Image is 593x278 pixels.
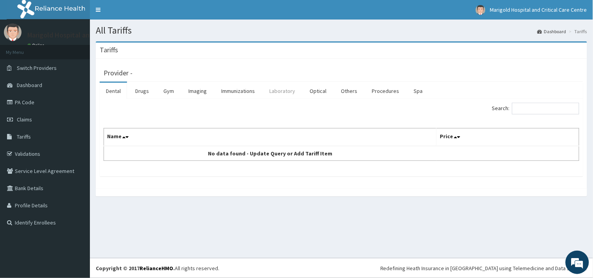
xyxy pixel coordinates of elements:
a: Laboratory [263,83,301,99]
input: Search: [512,103,579,114]
td: No data found - Update Query or Add Tariff Item [104,146,437,161]
label: Search: [492,103,579,114]
p: Marigold Hospital and Critical Care Centre [27,32,154,39]
span: Marigold Hospital and Critical Care Centre [490,6,587,13]
a: Optical [303,83,333,99]
span: Switch Providers [17,64,57,71]
footer: All rights reserved. [90,258,593,278]
h1: All Tariffs [96,25,587,36]
a: Spa [408,83,429,99]
li: Tariffs [567,28,587,35]
h3: Provider - [104,69,133,77]
span: Tariffs [17,133,31,140]
strong: Copyright © 2017 . [96,265,175,272]
a: Dashboard [537,28,566,35]
a: Drugs [129,83,155,99]
th: Name [104,128,437,146]
th: Price [437,128,579,146]
a: Immunizations [215,83,261,99]
a: Procedures [365,83,406,99]
span: Dashboard [17,82,42,89]
a: Dental [100,83,127,99]
a: Imaging [182,83,213,99]
img: User Image [4,23,21,41]
a: Gym [157,83,180,99]
h3: Tariffs [100,46,118,53]
img: User Image [476,5,486,15]
a: RelianceHMO [140,265,173,272]
a: Others [335,83,364,99]
div: Redefining Heath Insurance in [GEOGRAPHIC_DATA] using Telemedicine and Data Science! [380,264,587,272]
span: Claims [17,116,32,123]
a: Online [27,43,46,48]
